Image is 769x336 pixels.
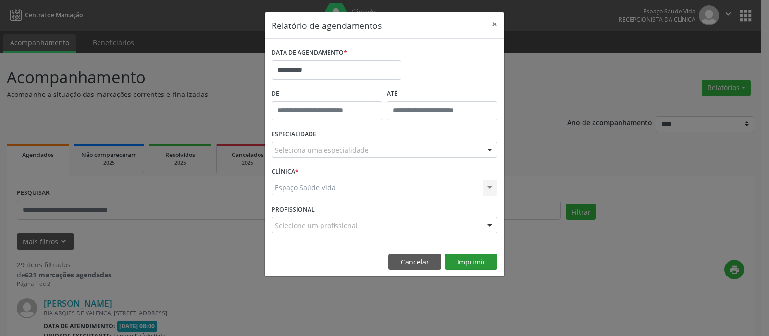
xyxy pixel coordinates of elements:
[272,202,315,217] label: PROFISSIONAL
[272,46,347,60] label: DATA DE AGENDAMENTO
[272,86,382,101] label: De
[275,220,358,230] span: Selecione um profissional
[275,145,369,155] span: Seleciona uma especialidade
[445,254,497,270] button: Imprimir
[485,12,504,36] button: Close
[272,19,382,32] h5: Relatório de agendamentos
[272,165,298,180] label: CLÍNICA
[387,86,497,101] label: ATÉ
[272,127,316,142] label: ESPECIALIDADE
[388,254,441,270] button: Cancelar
